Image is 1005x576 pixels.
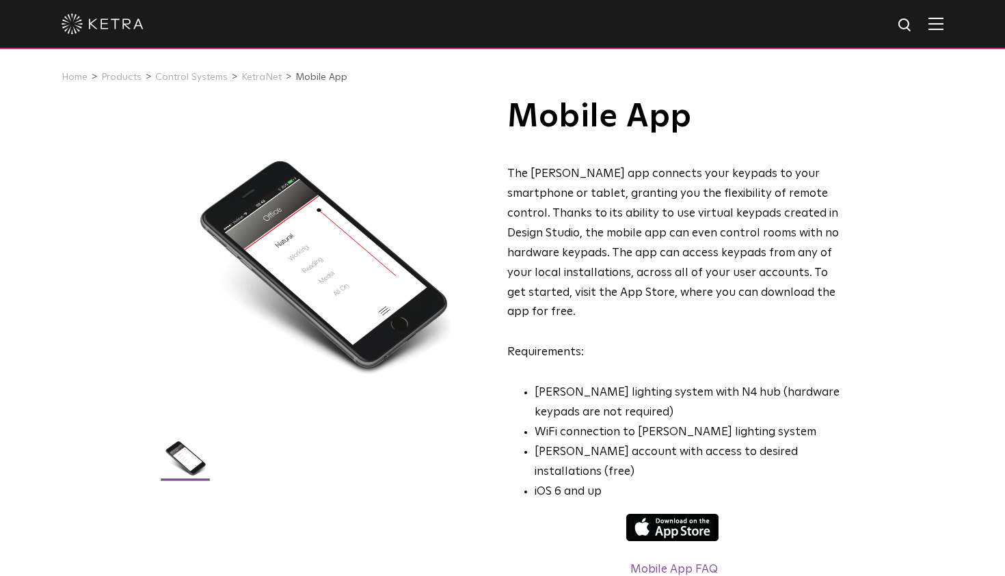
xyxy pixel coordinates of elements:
a: Home [62,72,88,82]
img: app store [626,514,719,541]
a: Control Systems [155,72,228,82]
img: ketra-mobile-app [159,438,212,488]
a: Products [101,72,142,82]
li: iOS 6 and up [535,482,840,502]
li: [PERSON_NAME] account with access to desired installations (free) [535,443,840,482]
li: [PERSON_NAME] lighting system with N4 hub (hardware keypads are not required) [535,383,840,423]
li: WiFi connection to [PERSON_NAME] lighting system [535,423,840,443]
a: Mobile App [295,72,347,82]
span: The [PERSON_NAME] app connects your keypads to your smartphone or tablet, granting you the flexib... [507,168,839,318]
img: ketra-logo-2019-white [62,14,144,34]
img: search icon [897,17,914,34]
a: KetraNet [241,72,282,82]
img: Hamburger%20Nav.svg [928,17,943,30]
a: Mobile App FAQ [630,564,718,575]
span: Requirements: [507,346,584,358]
h1: Mobile App [507,100,840,134]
